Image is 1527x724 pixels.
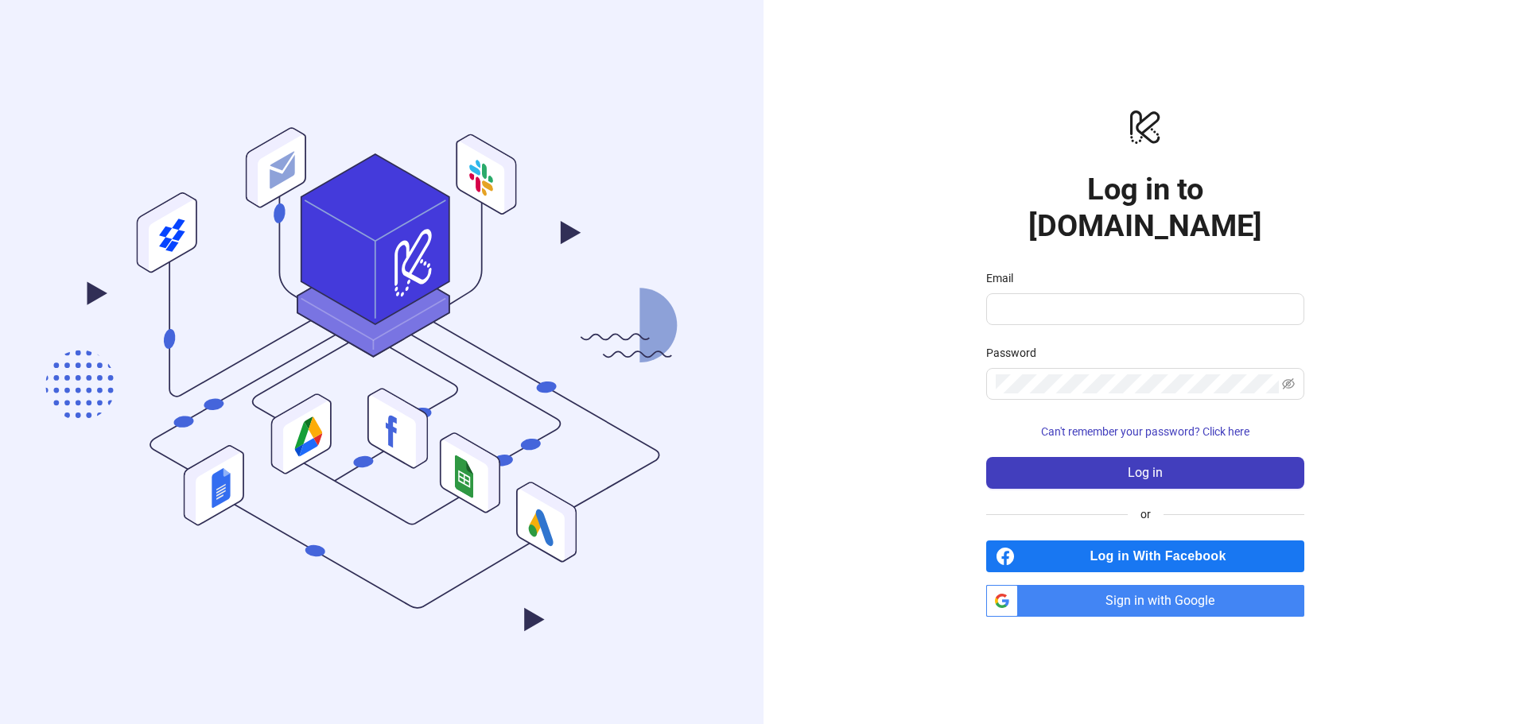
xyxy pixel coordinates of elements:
[996,300,1292,319] input: Email
[1024,585,1304,617] span: Sign in with Google
[986,171,1304,244] h1: Log in to [DOMAIN_NAME]
[986,344,1047,362] label: Password
[1041,425,1249,438] span: Can't remember your password? Click here
[1021,540,1304,572] span: Log in With Facebook
[1282,377,1295,390] span: eye-invisible
[986,269,1024,287] label: Email
[996,374,1279,393] input: Password
[986,425,1304,438] a: Can't remember your password? Click here
[986,457,1304,489] button: Log in
[1128,466,1163,480] span: Log in
[1128,505,1164,523] span: or
[986,540,1304,572] a: Log in With Facebook
[986,419,1304,444] button: Can't remember your password? Click here
[986,585,1304,617] a: Sign in with Google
